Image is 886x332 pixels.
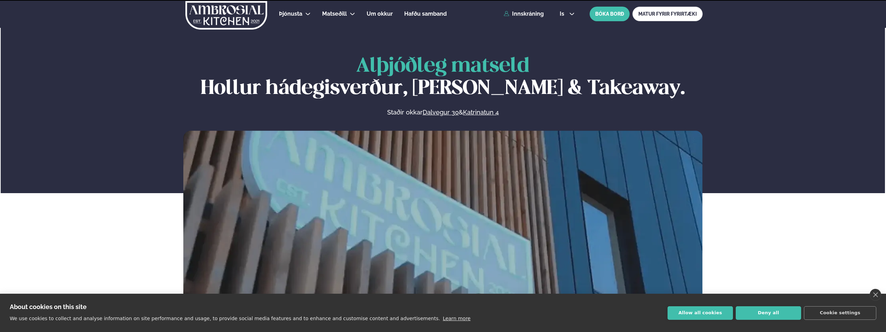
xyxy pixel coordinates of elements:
[183,55,703,100] h1: Hollur hádegisverður, [PERSON_NAME] & Takeaway.
[668,306,733,320] button: Allow all cookies
[804,306,876,320] button: Cookie settings
[870,289,881,301] a: close
[10,316,440,321] p: We use cookies to collect and analyse information on site performance and usage, to provide socia...
[736,306,801,320] button: Deny all
[404,10,447,17] span: Hafðu samband
[504,11,544,17] a: Innskráning
[10,303,87,310] strong: About cookies on this site
[367,10,393,18] a: Um okkur
[590,7,630,21] button: BÓKA BORÐ
[185,1,268,30] img: logo
[311,108,574,117] p: Staðir okkar &
[632,7,703,21] a: MATUR FYRIR FYRIRTÆKI
[423,108,459,117] a: Dalvegur 30
[279,10,302,18] a: Þjónusta
[554,11,580,17] button: is
[463,108,499,117] a: Katrinatun 4
[356,57,529,76] span: Alþjóðleg matseld
[322,10,347,17] span: Matseðill
[279,10,302,17] span: Þjónusta
[560,11,566,17] span: is
[404,10,447,18] a: Hafðu samband
[443,316,471,321] a: Learn more
[322,10,347,18] a: Matseðill
[367,10,393,17] span: Um okkur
